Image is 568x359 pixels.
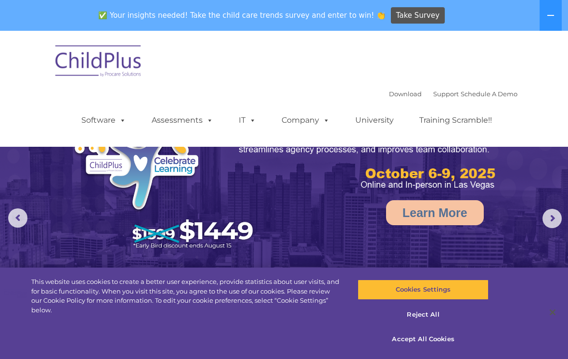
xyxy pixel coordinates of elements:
a: Download [389,90,422,98]
a: Learn More [386,200,484,225]
span: ✅ Your insights needed! Take the child care trends survey and enter to win! 👏 [95,6,389,25]
button: Reject All [358,305,488,325]
a: Support [433,90,459,98]
span: Take Survey [396,7,439,24]
a: IT [229,111,266,130]
button: Cookies Settings [358,280,488,300]
button: Close [542,302,563,323]
button: Accept All Cookies [358,329,488,349]
img: ChildPlus by Procare Solutions [51,38,147,87]
a: Software [72,111,136,130]
div: This website uses cookies to create a better user experience, provide statistics about user visit... [31,277,341,315]
a: Take Survey [391,7,445,24]
a: Assessments [142,111,223,130]
a: Training Scramble!! [410,111,502,130]
a: University [346,111,403,130]
font: | [389,90,517,98]
a: Schedule A Demo [461,90,517,98]
a: Company [272,111,339,130]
